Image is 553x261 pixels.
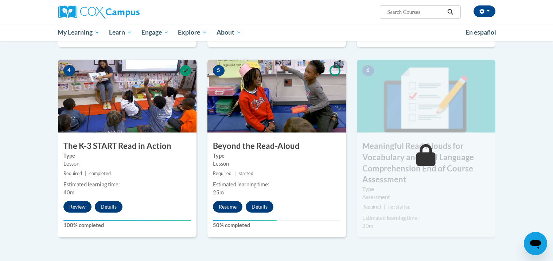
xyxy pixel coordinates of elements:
[58,5,196,19] a: Cox Campus
[357,141,495,185] h3: Meaningful Read Alouds for Vocabulary and Oral Language Comprehension End of Course Assessment
[58,60,196,133] img: Course Image
[141,28,169,37] span: Engage
[217,28,241,37] span: About
[384,204,385,210] span: |
[234,171,236,176] span: |
[213,220,277,221] div: Your progress
[58,28,100,37] span: My Learning
[362,204,381,210] span: Required
[95,201,122,213] button: Details
[89,171,111,176] span: completed
[85,171,86,176] span: |
[386,8,445,16] input: Search Courses
[445,8,456,16] button: Search
[207,60,346,133] img: Course Image
[212,24,246,41] a: About
[213,201,242,213] button: Resume
[137,24,174,41] a: Engage
[362,65,374,76] span: 6
[178,28,207,37] span: Explore
[104,24,137,41] a: Learn
[461,25,501,40] a: En español
[213,160,340,168] div: Lesson
[239,171,253,176] span: started
[362,223,373,229] span: 20m
[524,232,547,255] iframe: Button to launch messaging window
[58,5,140,19] img: Cox Campus
[173,24,212,41] a: Explore
[63,201,91,213] button: Review
[388,204,410,210] span: not started
[213,189,224,195] span: 25m
[63,171,82,176] span: Required
[109,28,132,37] span: Learn
[63,221,191,229] label: 100% completed
[53,24,105,41] a: My Learning
[213,181,340,189] div: Estimated learning time:
[63,152,191,160] label: Type
[362,193,490,201] div: Assessment
[213,152,340,160] label: Type
[58,141,196,152] h3: The K-3 START Read in Action
[63,181,191,189] div: Estimated learning time:
[474,5,495,17] button: Account Settings
[362,185,490,193] label: Type
[63,160,191,168] div: Lesson
[213,171,231,176] span: Required
[466,28,496,36] span: En español
[63,65,75,76] span: 4
[207,141,346,152] h3: Beyond the Read-Aloud
[213,65,225,76] span: 5
[213,221,340,229] label: 50% completed
[246,201,273,213] button: Details
[63,220,191,221] div: Your progress
[357,60,495,133] img: Course Image
[63,189,74,195] span: 40m
[362,214,490,222] div: Estimated learning time:
[47,24,506,41] div: Main menu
